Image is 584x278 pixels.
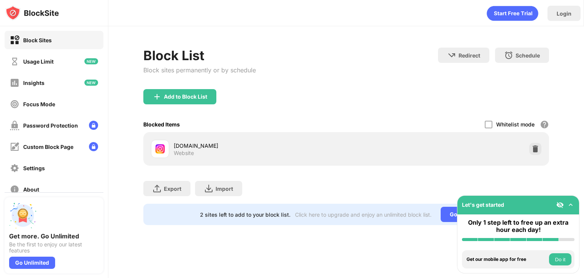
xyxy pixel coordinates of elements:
[9,257,55,269] div: Go Unlimited
[10,142,19,152] img: customize-block-page-off.svg
[459,52,480,59] div: Redirect
[467,257,547,262] div: Get our mobile app for free
[23,101,55,107] div: Focus Mode
[462,201,504,208] div: Let's get started
[23,186,39,193] div: About
[557,10,571,17] div: Login
[9,232,99,240] div: Get more. Go Unlimited
[10,35,19,45] img: block-on.svg
[174,150,194,157] div: Website
[10,78,19,88] img: insights-off.svg
[23,37,52,43] div: Block Sites
[10,163,19,173] img: settings-off.svg
[549,253,571,265] button: Do it
[23,144,73,150] div: Custom Block Page
[143,66,256,74] div: Block sites permanently or by schedule
[164,185,181,192] div: Export
[89,142,98,151] img: lock-menu.svg
[23,80,44,86] div: Insights
[164,94,207,100] div: Add to Block List
[10,185,19,194] img: about-off.svg
[174,142,346,150] div: [DOMAIN_NAME]
[216,185,233,192] div: Import
[200,211,290,218] div: 2 sites left to add to your block list.
[5,5,59,21] img: logo-blocksite.svg
[9,241,99,254] div: Be the first to enjoy our latest features
[143,48,256,63] div: Block List
[487,6,538,21] div: animation
[156,144,165,153] img: favicons
[89,121,98,130] img: lock-menu.svg
[143,121,180,128] div: Blocked Items
[9,202,36,229] img: push-unlimited.svg
[10,99,19,109] img: focus-off.svg
[10,57,19,66] img: time-usage-off.svg
[462,219,574,233] div: Only 1 step left to free up an extra hour each day!
[23,165,45,171] div: Settings
[10,121,19,130] img: password-protection-off.svg
[295,211,432,218] div: Click here to upgrade and enjoy an unlimited block list.
[496,121,535,128] div: Whitelist mode
[23,122,78,129] div: Password Protection
[84,58,98,64] img: new-icon.svg
[23,58,54,65] div: Usage Limit
[516,52,540,59] div: Schedule
[567,201,574,209] img: omni-setup-toggle.svg
[84,80,98,86] img: new-icon.svg
[556,201,564,209] img: eye-not-visible.svg
[441,207,493,222] div: Go Unlimited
